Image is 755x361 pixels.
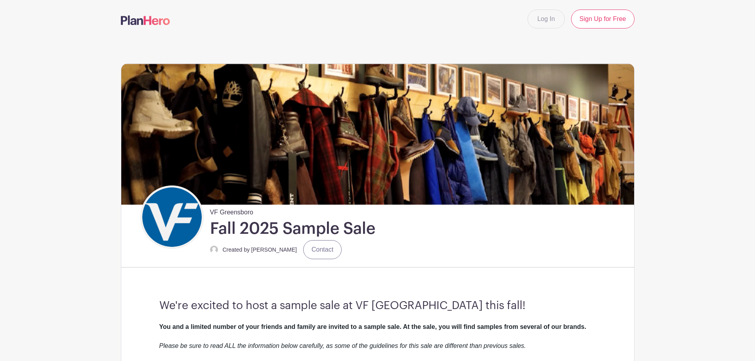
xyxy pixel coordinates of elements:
span: VF Greensboro [210,204,253,217]
img: Sample%20Sale.png [121,64,634,204]
h3: We're excited to host a sample sale at VF [GEOGRAPHIC_DATA] this fall! [159,299,596,313]
h1: Fall 2025 Sample Sale [210,219,375,239]
em: Please be sure to read ALL the information below carefully, as some of the guidelines for this sa... [159,342,526,349]
img: VF_Icon_FullColor_CMYK-small.png [142,187,202,247]
img: default-ce2991bfa6775e67f084385cd625a349d9dcbb7a52a09fb2fda1e96e2d18dcdb.png [210,246,218,254]
small: Created by [PERSON_NAME] [223,246,297,253]
a: Sign Up for Free [571,10,634,29]
a: Contact [303,240,342,259]
img: logo-507f7623f17ff9eddc593b1ce0a138ce2505c220e1c5a4e2b4648c50719b7d32.svg [121,15,170,25]
a: Log In [528,10,565,29]
strong: You and a limited number of your friends and family are invited to a sample sale. At the sale, yo... [159,323,587,330]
